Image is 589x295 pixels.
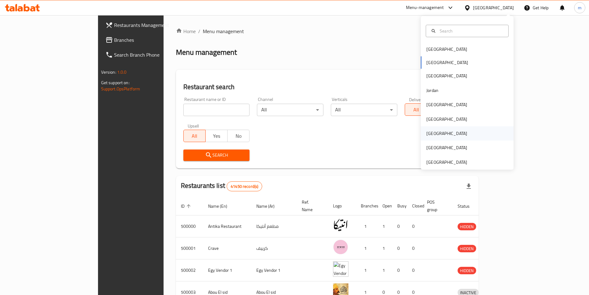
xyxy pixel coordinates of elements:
button: Yes [205,130,228,142]
span: All [408,105,425,114]
div: [GEOGRAPHIC_DATA] [426,130,467,137]
h2: Restaurant search [183,82,472,92]
span: Name (Ar) [256,202,283,210]
td: 1 [356,237,378,259]
span: 41450 record(s) [227,184,262,189]
td: 1 [356,259,378,281]
input: Search for restaurant name or ID.. [183,104,250,116]
li: / [198,28,200,35]
span: Name (En) [208,202,235,210]
span: m [578,4,582,11]
button: All [405,103,427,116]
td: 1 [378,215,392,237]
td: 1 [378,237,392,259]
div: Jordan [426,87,438,94]
td: 0 [407,215,422,237]
td: Egy Vendor 1 [203,259,251,281]
a: Search Branch Phone [100,47,196,62]
td: مطعم أنتيكا [251,215,297,237]
span: POS group [427,198,445,213]
a: Branches [100,33,196,47]
button: All [183,130,206,142]
div: [GEOGRAPHIC_DATA] [426,72,467,79]
span: 1.0.0 [117,68,127,76]
th: Open [378,197,392,215]
input: Search [437,28,505,34]
h2: Menu management [176,47,237,57]
label: Delivery [409,97,425,102]
span: Version: [101,68,116,76]
nav: breadcrumb [176,28,479,35]
h2: Restaurants list [181,181,262,191]
td: Crave [203,237,251,259]
a: Restaurants Management [100,18,196,33]
span: HIDDEN [458,223,476,230]
td: Antika Restaurant [203,215,251,237]
button: No [227,130,250,142]
img: Egy Vendor 1 [333,261,348,277]
td: 0 [392,237,407,259]
div: [GEOGRAPHIC_DATA] [426,116,467,123]
span: HIDDEN [458,245,476,252]
span: Menu management [203,28,244,35]
img: Crave [333,239,348,255]
td: Egy Vendor 1 [251,259,297,281]
td: 0 [392,215,407,237]
td: 0 [407,237,422,259]
span: Yes [208,132,225,141]
td: 0 [407,259,422,281]
div: [GEOGRAPHIC_DATA] [426,46,467,53]
span: Ref. Name [302,198,321,213]
div: All [331,104,397,116]
span: Branches [114,36,191,44]
th: Busy [392,197,407,215]
div: All [257,104,323,116]
th: Logo [328,197,356,215]
label: Upsell [188,124,199,128]
td: كرييف [251,237,297,259]
td: 0 [392,259,407,281]
div: Export file [461,179,476,194]
div: [GEOGRAPHIC_DATA] [426,144,467,151]
a: Support.OpsPlatform [101,85,140,93]
div: [GEOGRAPHIC_DATA] [426,101,467,108]
span: Restaurants Management [114,21,191,29]
td: 1 [356,215,378,237]
span: Status [458,202,478,210]
div: Menu-management [406,4,444,11]
span: No [230,132,247,141]
td: 1 [378,259,392,281]
div: [GEOGRAPHIC_DATA] [426,159,467,166]
span: Get support on: [101,79,130,87]
button: Search [183,150,250,161]
span: HIDDEN [458,267,476,274]
span: All [186,132,203,141]
span: Search Branch Phone [114,51,191,59]
span: Search [188,151,245,159]
th: Branches [356,197,378,215]
div: [GEOGRAPHIC_DATA] [473,4,514,11]
img: Antika Restaurant [333,217,348,233]
span: ID [181,202,193,210]
th: Closed [407,197,422,215]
